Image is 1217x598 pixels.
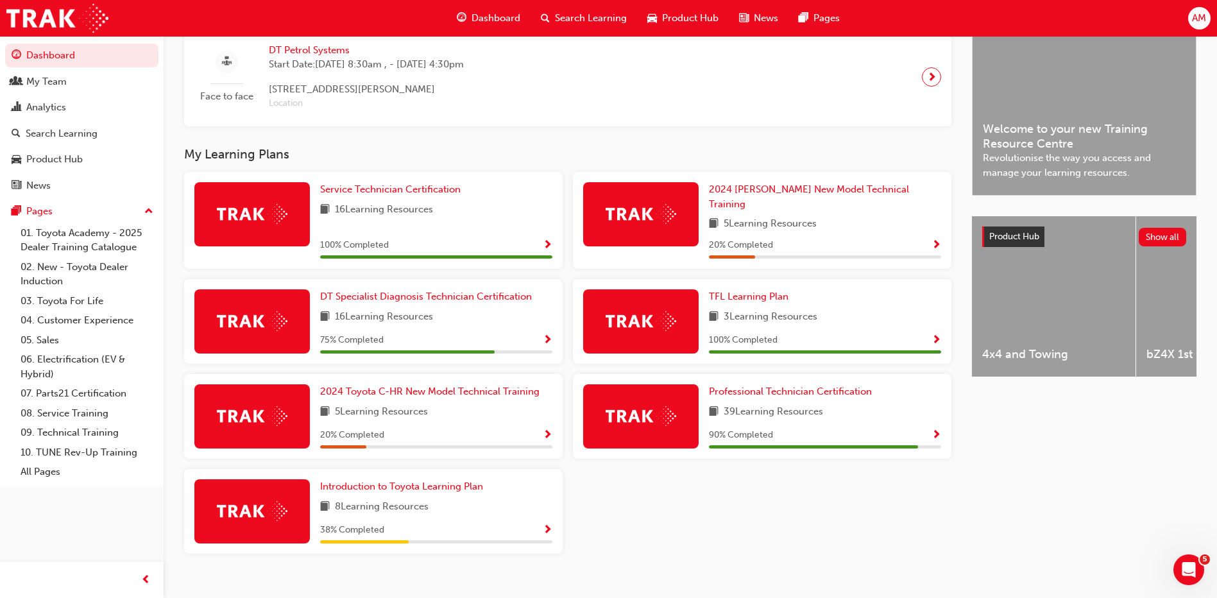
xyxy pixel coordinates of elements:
[15,311,158,330] a: 04. Customer Experience
[709,289,794,304] a: TFL Learning Plan
[555,11,627,26] span: Search Learning
[269,82,464,97] span: [STREET_ADDRESS][PERSON_NAME]
[217,406,287,426] img: Trak
[335,499,429,515] span: 8 Learning Resources
[15,257,158,291] a: 02. New - Toyota Dealer Induction
[983,151,1186,180] span: Revolutionise the way you access and manage your learning resources.
[12,50,21,62] span: guage-icon
[15,462,158,482] a: All Pages
[320,404,330,420] span: book-icon
[606,204,676,224] img: Trak
[320,499,330,515] span: book-icon
[320,479,488,494] a: Introduction to Toyota Learning Plan
[12,206,21,218] span: pages-icon
[5,70,158,94] a: My Team
[739,10,749,26] span: news-icon
[927,68,937,86] span: next-icon
[320,384,545,399] a: 2024 Toyota C-HR New Model Technical Training
[269,96,464,111] span: Location
[194,38,941,116] a: Face to faceDT Petrol SystemsStart Date:[DATE] 8:30am , - [DATE] 4:30pm[STREET_ADDRESS][PERSON_NA...
[606,406,676,426] img: Trak
[6,4,108,33] img: Trak
[932,240,941,252] span: Show Progress
[709,184,909,210] span: 2024 [PERSON_NAME] New Model Technical Training
[12,154,21,166] span: car-icon
[15,423,158,443] a: 09. Technical Training
[1192,11,1206,26] span: AM
[15,443,158,463] a: 10. TUNE Rev-Up Training
[217,204,287,224] img: Trak
[320,184,461,195] span: Service Technician Certification
[1188,7,1211,30] button: AM
[457,10,466,26] span: guage-icon
[26,74,67,89] div: My Team
[709,216,719,232] span: book-icon
[982,347,1125,362] span: 4x4 and Towing
[5,148,158,171] a: Product Hub
[5,41,158,200] button: DashboardMy TeamAnalyticsSearch LearningProduct HubNews
[217,501,287,521] img: Trak
[12,76,21,88] span: people-icon
[12,128,21,140] span: search-icon
[26,152,83,167] div: Product Hub
[724,404,823,420] span: 39 Learning Resources
[709,386,872,397] span: Professional Technician Certification
[813,11,840,26] span: Pages
[541,10,550,26] span: search-icon
[144,203,153,220] span: up-icon
[709,404,719,420] span: book-icon
[724,216,817,232] span: 5 Learning Resources
[709,182,941,211] a: 2024 [PERSON_NAME] New Model Technical Training
[184,147,951,162] h3: My Learning Plans
[320,238,389,253] span: 100 % Completed
[12,180,21,192] span: news-icon
[472,11,520,26] span: Dashboard
[989,231,1039,242] span: Product Hub
[932,430,941,441] span: Show Progress
[972,216,1136,377] a: 4x4 and Towing
[729,5,788,31] a: news-iconNews
[269,43,464,58] span: DT Petrol Systems
[709,238,773,253] span: 20 % Completed
[637,5,729,31] a: car-iconProduct Hub
[543,427,552,443] button: Show Progress
[320,481,483,492] span: Introduction to Toyota Learning Plan
[5,174,158,198] a: News
[662,11,719,26] span: Product Hub
[15,330,158,350] a: 05. Sales
[932,427,941,443] button: Show Progress
[709,291,788,302] span: TFL Learning Plan
[709,333,778,348] span: 100 % Completed
[709,428,773,443] span: 90 % Completed
[788,5,850,31] a: pages-iconPages
[15,291,158,311] a: 03. Toyota For Life
[320,182,466,197] a: Service Technician Certification
[5,200,158,223] button: Pages
[141,572,151,588] span: prev-icon
[15,350,158,384] a: 06. Electrification (EV & Hybrid)
[194,89,259,104] span: Face to face
[754,11,778,26] span: News
[335,202,433,218] span: 16 Learning Resources
[15,223,158,257] a: 01. Toyota Academy - 2025 Dealer Training Catalogue
[217,311,287,331] img: Trak
[26,178,51,193] div: News
[335,404,428,420] span: 5 Learning Resources
[972,2,1196,196] a: Latest NewsShow allWelcome to your new Training Resource CentreRevolutionise the way you access a...
[1200,554,1210,565] span: 5
[1173,554,1204,585] iframe: Intercom live chat
[606,311,676,331] img: Trak
[1139,228,1187,246] button: Show all
[5,44,158,67] a: Dashboard
[335,309,433,325] span: 16 Learning Resources
[5,96,158,119] a: Analytics
[320,309,330,325] span: book-icon
[543,332,552,348] button: Show Progress
[26,100,66,115] div: Analytics
[983,122,1186,151] span: Welcome to your new Training Resource Centre
[320,333,384,348] span: 75 % Completed
[15,384,158,404] a: 07. Parts21 Certification
[26,204,53,219] div: Pages
[26,126,98,141] div: Search Learning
